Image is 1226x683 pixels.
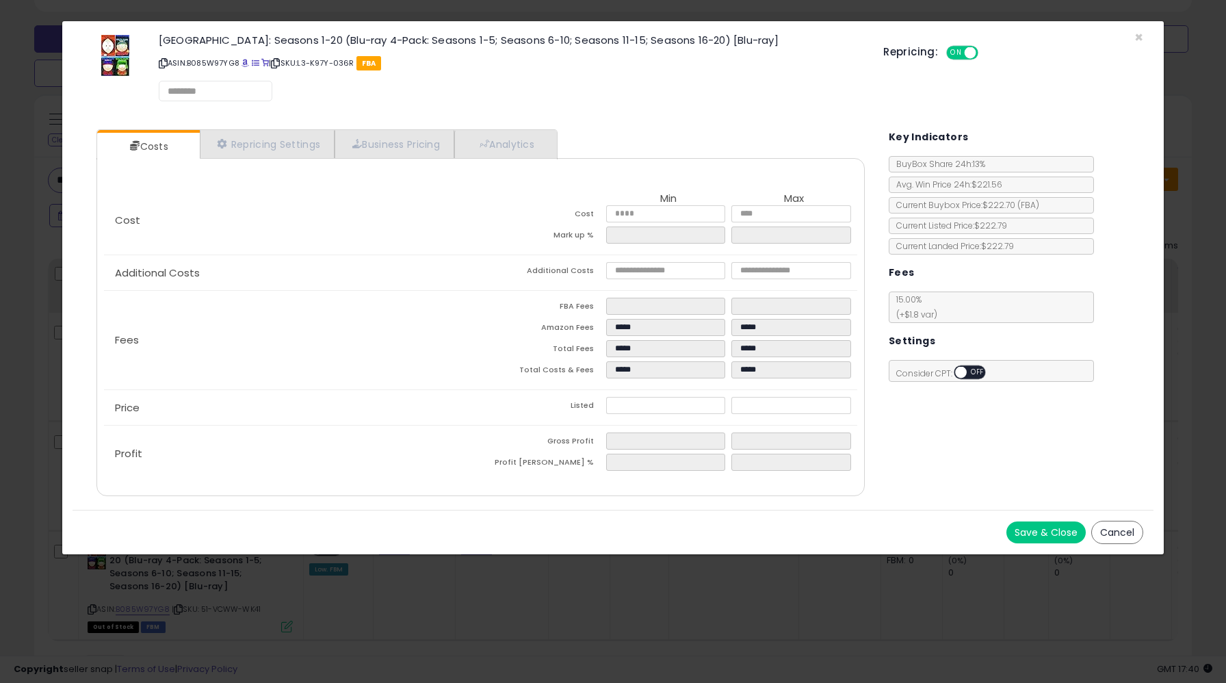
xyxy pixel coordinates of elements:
a: All offer listings [252,57,259,68]
span: Avg. Win Price 24h: $221.56 [889,179,1002,190]
td: Total Fees [480,340,606,361]
button: Save & Close [1006,521,1086,543]
h5: Key Indicators [889,129,969,146]
a: BuyBox page [242,57,249,68]
img: 51UW2s+MYRL._SL60_.jpg [101,35,129,76]
span: Current Buybox Price: [889,199,1039,211]
span: Current Landed Price: $222.79 [889,240,1014,252]
h3: [GEOGRAPHIC_DATA]: Seasons 1-20 (Blu-ray 4-Pack: Seasons 1-5; Seasons 6-10; Seasons 11-15; Season... [159,35,863,45]
span: ON [948,47,965,59]
p: Cost [104,215,481,226]
span: OFF [967,367,989,378]
td: Amazon Fees [480,319,606,340]
p: Price [104,402,481,413]
span: Current Listed Price: $222.79 [889,220,1007,231]
td: Gross Profit [480,433,606,454]
button: Cancel [1091,521,1143,544]
h5: Repricing: [883,47,938,57]
p: Fees [104,335,481,346]
span: ( FBA ) [1017,199,1039,211]
a: Business Pricing [335,130,454,158]
span: (+$1.8 var) [889,309,937,320]
th: Min [606,193,732,205]
td: Mark up % [480,227,606,248]
a: Costs [97,133,198,160]
a: Your listing only [261,57,269,68]
td: Listed [480,397,606,418]
span: BuyBox Share 24h: 13% [889,158,985,170]
span: × [1134,27,1143,47]
a: Repricing Settings [200,130,335,158]
td: Total Costs & Fees [480,361,606,383]
span: FBA [356,56,382,70]
span: OFF [976,47,998,59]
span: $222.70 [982,199,1039,211]
th: Max [731,193,857,205]
p: Profit [104,448,481,459]
a: Analytics [454,130,556,158]
p: Additional Costs [104,268,481,279]
td: FBA Fees [480,298,606,319]
td: Cost [480,205,606,227]
td: Profit [PERSON_NAME] % [480,454,606,475]
span: Consider CPT: [889,368,1004,379]
h5: Settings [889,333,935,350]
h5: Fees [889,264,915,281]
p: ASIN: B085W97YG8 | SKU: L3-K97Y-036R [159,52,863,74]
td: Additional Costs [480,262,606,283]
span: 15.00 % [889,294,937,320]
